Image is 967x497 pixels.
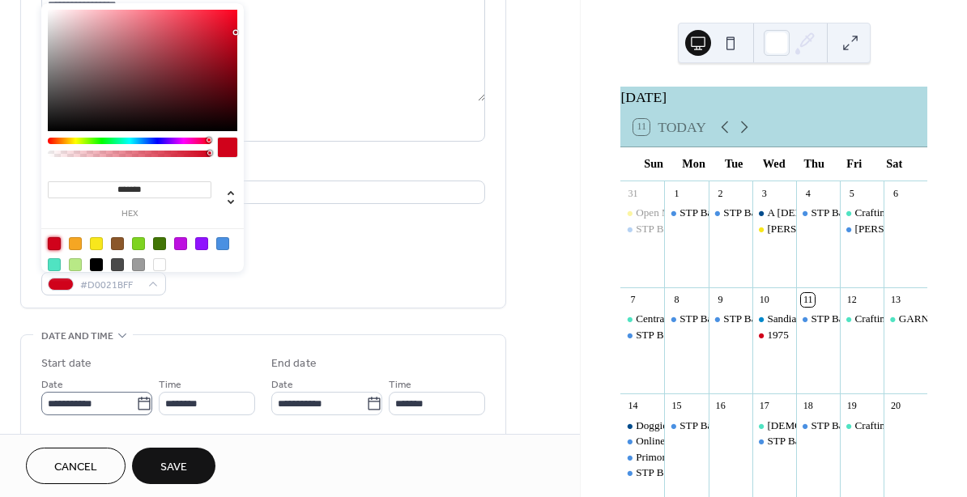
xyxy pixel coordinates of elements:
[153,237,166,250] div: #417505
[752,434,796,448] div: STP Baby with the bath water rehearsals
[845,293,858,307] div: 12
[670,399,684,413] div: 15
[714,186,727,200] div: 2
[801,186,815,200] div: 4
[41,161,482,178] div: Location
[709,312,752,326] div: STP Baby with the bath water rehearsals
[636,450,870,465] div: Primordial Sound Meditation with [PERSON_NAME]
[626,186,640,200] div: 31
[801,293,815,307] div: 11
[679,418,853,433] div: STP Baby with the bath water rehearsals
[664,206,708,220] div: STP Baby with the bath water rehearsals
[132,258,145,271] div: #9B9B9B
[620,312,664,326] div: Central Colorado Humanist
[845,186,858,200] div: 5
[855,312,919,326] div: Crafting Circle
[679,312,853,326] div: STP Baby with the bath water rehearsals
[216,237,229,250] div: #4A90E2
[757,399,771,413] div: 17
[840,312,884,326] div: Crafting Circle
[664,312,708,326] div: STP Baby with the bath water rehearsals
[767,434,940,448] div: STP Baby with the bath water rehearsals
[752,206,796,220] div: A Church Board Meeting
[636,312,771,326] div: Central [US_STATE] Humanist
[855,206,919,220] div: Crafting Circle
[69,237,82,250] div: #F5A623
[271,355,317,372] div: End date
[111,237,124,250] div: #8B572A
[132,237,145,250] div: #7ED321
[855,418,919,433] div: Crafting Circle
[620,450,664,465] div: Primordial Sound Meditation with Priti Chanda Klco
[670,186,684,200] div: 1
[888,186,902,200] div: 6
[620,434,664,448] div: Online Silent Auction for Campout for the cause ends
[636,434,865,448] div: Online Silent Auction for Campout for the cause ends
[620,222,664,236] div: STP Baby with the bath water rehearsals
[174,237,187,250] div: #BD10E0
[767,312,882,326] div: Sandia Hearing Aid Center
[767,328,788,342] div: 1975
[794,147,834,181] div: Thu
[709,206,752,220] div: STP Baby with the bath water rehearsals
[723,206,897,220] div: STP Baby with the bath water rehearsals
[159,376,181,393] span: Time
[754,147,794,181] div: Wed
[801,399,815,413] div: 18
[714,293,727,307] div: 9
[48,258,61,271] div: #50E3C2
[132,448,215,484] button: Save
[636,206,679,220] div: Open Mic
[840,206,884,220] div: Crafting Circle
[723,312,897,326] div: STP Baby with the bath water rehearsals
[714,399,727,413] div: 16
[714,147,754,181] div: Tue
[111,258,124,271] div: #4A4A4A
[757,293,771,307] div: 10
[90,237,103,250] div: #F8E71C
[636,418,701,433] div: Doggie Market
[796,418,840,433] div: STP Baby with the bath water rehearsals
[670,293,684,307] div: 8
[195,237,208,250] div: #9013FE
[620,328,664,342] div: STP Baby with the bath water rehearsals
[633,147,674,181] div: Sun
[620,206,664,220] div: Open Mic
[626,399,640,413] div: 14
[636,328,809,342] div: STP Baby with the bath water rehearsals
[840,222,884,236] div: Salida Moth Mixed ages auditions
[69,258,82,271] div: #B8E986
[888,399,902,413] div: 20
[54,459,97,476] span: Cancel
[834,147,875,181] div: Fri
[90,258,103,271] div: #000000
[884,312,927,326] div: GARNA presents Colorado Environmental Film Fest
[840,418,884,433] div: Crafting Circle
[752,418,796,433] div: Shamanic Healing Circle with Sarah Sol
[767,206,962,220] div: A [DEMOGRAPHIC_DATA] Board Meeting
[41,328,113,345] span: Date and time
[674,147,714,181] div: Mon
[153,258,166,271] div: #FFFFFF
[888,293,902,307] div: 13
[757,186,771,200] div: 3
[752,222,796,236] div: Matt Flinner Trio opening guest Briony Hunn
[48,237,61,250] div: #D0021B
[41,355,92,372] div: Start date
[796,312,840,326] div: STP Baby with the bath water rehearsals
[626,293,640,307] div: 7
[620,465,664,480] div: STP Baby with the bath water rehearsals
[845,399,858,413] div: 19
[620,418,664,433] div: Doggie Market
[664,418,708,433] div: STP Baby with the bath water rehearsals
[752,328,796,342] div: 1975
[874,147,914,181] div: Sat
[271,376,293,393] span: Date
[752,312,796,326] div: Sandia Hearing Aid Center
[160,459,187,476] span: Save
[389,376,411,393] span: Time
[48,210,211,219] label: hex
[679,206,853,220] div: STP Baby with the bath water rehearsals
[26,448,126,484] button: Cancel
